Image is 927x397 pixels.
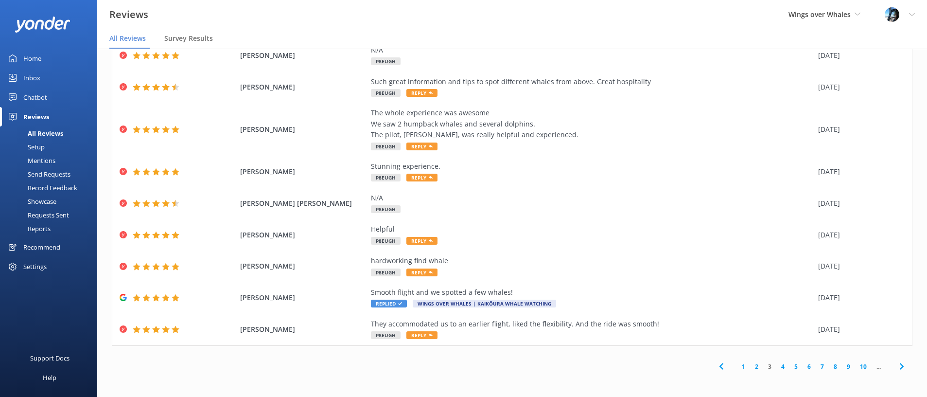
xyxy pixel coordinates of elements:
[406,237,437,245] span: Reply
[240,166,366,177] span: [PERSON_NAME]
[6,154,97,167] a: Mentions
[371,300,407,307] span: Replied
[6,208,69,222] div: Requests Sent
[240,230,366,240] span: [PERSON_NAME]
[885,7,899,22] img: 145-1635463833.jpg
[818,82,900,92] div: [DATE]
[371,108,813,140] div: The whole experience was awesome We saw 2 humpback whales and several dolphins. The pilot, [PERSO...
[15,17,70,33] img: yonder-white-logo.png
[371,161,813,172] div: Stunning experience.
[371,143,401,150] span: P8EUGH
[371,89,401,97] span: P8EUGH
[6,181,77,195] div: Record Feedback
[23,257,47,276] div: Settings
[842,362,855,371] a: 9
[240,50,366,61] span: [PERSON_NAME]
[240,124,366,135] span: [PERSON_NAME]
[750,362,763,371] a: 2
[371,331,401,339] span: P8EUGH
[43,368,56,387] div: Help
[164,34,213,43] span: Survey Results
[6,126,63,140] div: All Reviews
[23,237,60,257] div: Recommend
[6,208,97,222] a: Requests Sent
[818,198,900,209] div: [DATE]
[109,7,148,22] h3: Reviews
[6,140,45,154] div: Setup
[413,300,556,307] span: Wings Over Whales | Kaikōura Whale Watching
[406,269,437,276] span: Reply
[789,362,803,371] a: 5
[6,167,97,181] a: Send Requests
[406,89,437,97] span: Reply
[6,181,97,195] a: Record Feedback
[240,292,366,303] span: [PERSON_NAME]
[371,255,813,266] div: hardworking find whale
[406,331,437,339] span: Reply
[816,362,829,371] a: 7
[240,261,366,271] span: [PERSON_NAME]
[406,143,437,150] span: Reply
[240,324,366,335] span: [PERSON_NAME]
[818,124,900,135] div: [DATE]
[737,362,750,371] a: 1
[6,222,97,235] a: Reports
[6,195,56,208] div: Showcase
[371,319,813,329] div: They accommodated us to an earlier flight, liked the flexibility. And the ride was smooth!
[818,292,900,303] div: [DATE]
[6,126,97,140] a: All Reviews
[371,193,813,203] div: N/A
[240,198,366,209] span: [PERSON_NAME] [PERSON_NAME]
[371,57,401,65] span: P8EUGH
[788,10,851,19] span: Wings over Whales
[818,261,900,271] div: [DATE]
[240,82,366,92] span: [PERSON_NAME]
[763,362,776,371] a: 3
[803,362,816,371] a: 6
[371,269,401,276] span: P8EUGH
[109,34,146,43] span: All Reviews
[23,107,49,126] div: Reviews
[371,224,813,235] div: Helpful
[371,174,401,181] span: P8EUGH
[371,287,813,298] div: Smooth flight and we spotted a few whales!
[818,230,900,240] div: [DATE]
[6,140,97,154] a: Setup
[6,222,51,235] div: Reports
[406,174,437,181] span: Reply
[829,362,842,371] a: 8
[30,348,70,368] div: Support Docs
[6,195,97,208] a: Showcase
[872,362,886,371] span: ...
[818,324,900,335] div: [DATE]
[23,88,47,107] div: Chatbot
[23,49,41,68] div: Home
[371,76,813,87] div: Such great information and tips to spot different whales from above. Great hospitality
[855,362,872,371] a: 10
[371,237,401,245] span: P8EUGH
[371,45,813,55] div: N/A
[6,154,55,167] div: Mentions
[818,50,900,61] div: [DATE]
[818,166,900,177] div: [DATE]
[776,362,789,371] a: 4
[6,167,70,181] div: Send Requests
[23,68,40,88] div: Inbox
[371,205,401,213] span: P8EUGH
